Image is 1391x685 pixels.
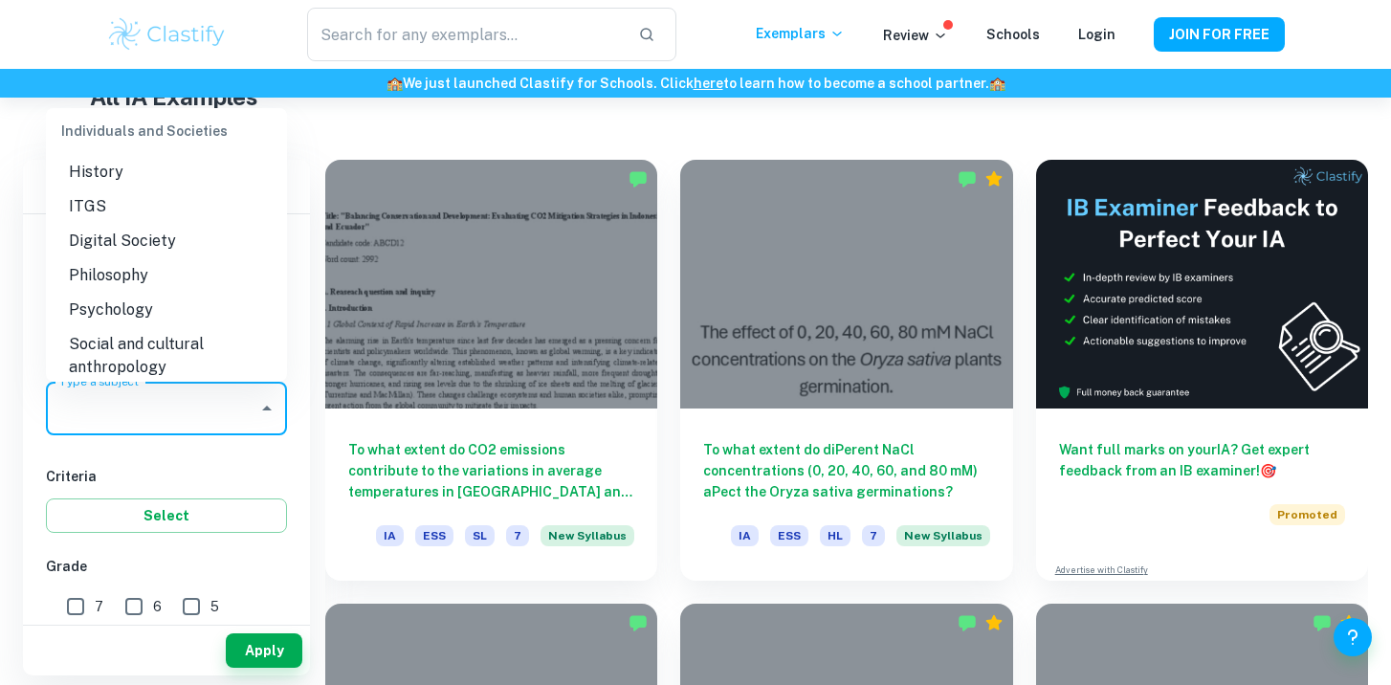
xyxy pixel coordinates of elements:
[1260,463,1276,478] span: 🎯
[896,525,990,546] span: New Syllabus
[958,169,977,188] img: Marked
[820,525,850,546] span: HL
[1339,613,1358,632] div: Premium
[770,525,808,546] span: ESS
[46,108,287,154] div: Individuals and Societies
[226,633,302,668] button: Apply
[989,76,1005,91] span: 🏫
[325,160,657,581] a: To what extent do CO2 emissions contribute to the variations in average temperatures in [GEOGRAPH...
[883,25,948,46] p: Review
[46,327,287,385] li: Social and cultural anthropology
[680,160,1012,581] a: To what extent do diPerent NaCl concentrations (0, 20, 40, 60, and 80 mM) aPect the Oryza sativa ...
[1055,563,1148,577] a: Advertise with Clastify
[629,169,648,188] img: Marked
[210,596,219,617] span: 5
[1313,613,1332,632] img: Marked
[386,76,403,91] span: 🏫
[896,525,990,558] div: Starting from the May 2026 session, the ESS IA requirements have changed. We created this exempla...
[46,556,287,577] h6: Grade
[958,613,977,632] img: Marked
[4,73,1387,94] h6: We just launched Clastify for Schools. Click to learn how to become a school partner.
[46,258,287,293] li: Philosophy
[46,466,287,487] h6: Criteria
[1036,160,1368,409] img: Thumbnail
[46,498,287,533] button: Select
[415,525,453,546] span: ESS
[731,525,759,546] span: IA
[984,613,1004,632] div: Premium
[46,155,287,189] li: History
[1036,160,1368,581] a: Want full marks on yourIA? Get expert feedback from an IB examiner!PromotedAdvertise with Clastify
[506,525,529,546] span: 7
[986,27,1040,42] a: Schools
[1059,439,1345,481] h6: Want full marks on your IA ? Get expert feedback from an IB examiner!
[465,525,495,546] span: SL
[541,525,634,546] span: New Syllabus
[348,439,634,502] h6: To what extent do CO2 emissions contribute to the variations in average temperatures in [GEOGRAPH...
[862,525,885,546] span: 7
[46,189,287,224] li: ITGS
[376,525,404,546] span: IA
[1270,504,1345,525] span: Promoted
[756,23,845,44] p: Exemplars
[984,169,1004,188] div: Premium
[629,613,648,632] img: Marked
[153,596,162,617] span: 6
[541,525,634,558] div: Starting from the May 2026 session, the ESS IA requirements have changed. We created this exempla...
[95,596,103,617] span: 7
[46,224,287,258] li: Digital Society
[23,160,310,213] h6: Filter exemplars
[703,439,989,502] h6: To what extent do diPerent NaCl concentrations (0, 20, 40, 60, and 80 mM) aPect the Oryza sativa ...
[46,293,287,327] li: Psychology
[307,8,623,61] input: Search for any exemplars...
[1334,618,1372,656] button: Help and Feedback
[254,395,280,422] button: Close
[694,76,723,91] a: here
[1154,17,1285,52] button: JOIN FOR FREE
[1078,27,1115,42] a: Login
[106,15,228,54] img: Clastify logo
